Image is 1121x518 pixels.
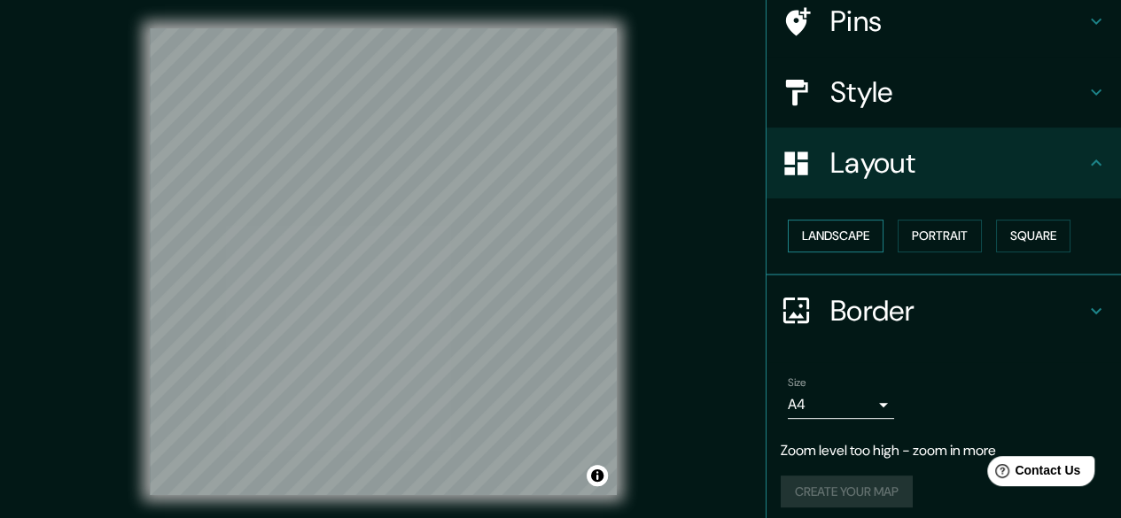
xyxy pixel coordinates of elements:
[767,128,1121,198] div: Layout
[788,375,806,390] label: Size
[898,220,982,252] button: Portrait
[150,28,617,495] canvas: Map
[767,275,1121,346] div: Border
[781,440,1107,461] p: Zoom level too high - zoom in more
[587,465,608,486] button: Toggle attribution
[996,220,1070,252] button: Square
[788,220,884,252] button: Landscape
[830,145,1086,181] h4: Layout
[788,390,894,419] div: A4
[830,74,1086,110] h4: Style
[767,57,1121,128] div: Style
[830,293,1086,329] h4: Border
[963,449,1102,499] iframe: Help widget launcher
[830,4,1086,39] h4: Pins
